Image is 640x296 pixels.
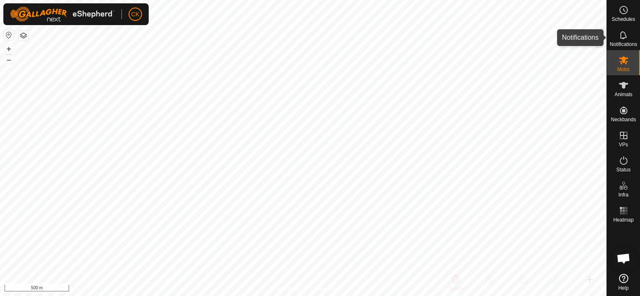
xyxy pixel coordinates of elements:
span: Help [618,286,629,291]
a: Contact Us [312,285,336,293]
span: Neckbands [611,117,636,122]
span: Schedules [612,17,635,22]
div: Open chat [611,246,636,271]
button: Map Layers [18,31,28,41]
span: Heatmap [613,217,634,222]
span: VPs [619,142,628,147]
span: CK [131,10,139,19]
button: – [4,55,14,65]
span: Infra [618,192,628,197]
a: Privacy Policy [270,285,302,293]
a: Help [607,270,640,294]
img: Gallagher Logo [10,7,115,22]
span: Notifications [610,42,637,47]
button: Reset Map [4,30,14,40]
button: + [4,44,14,54]
span: Mobs [617,67,630,72]
span: Animals [614,92,632,97]
span: Status [616,167,630,172]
